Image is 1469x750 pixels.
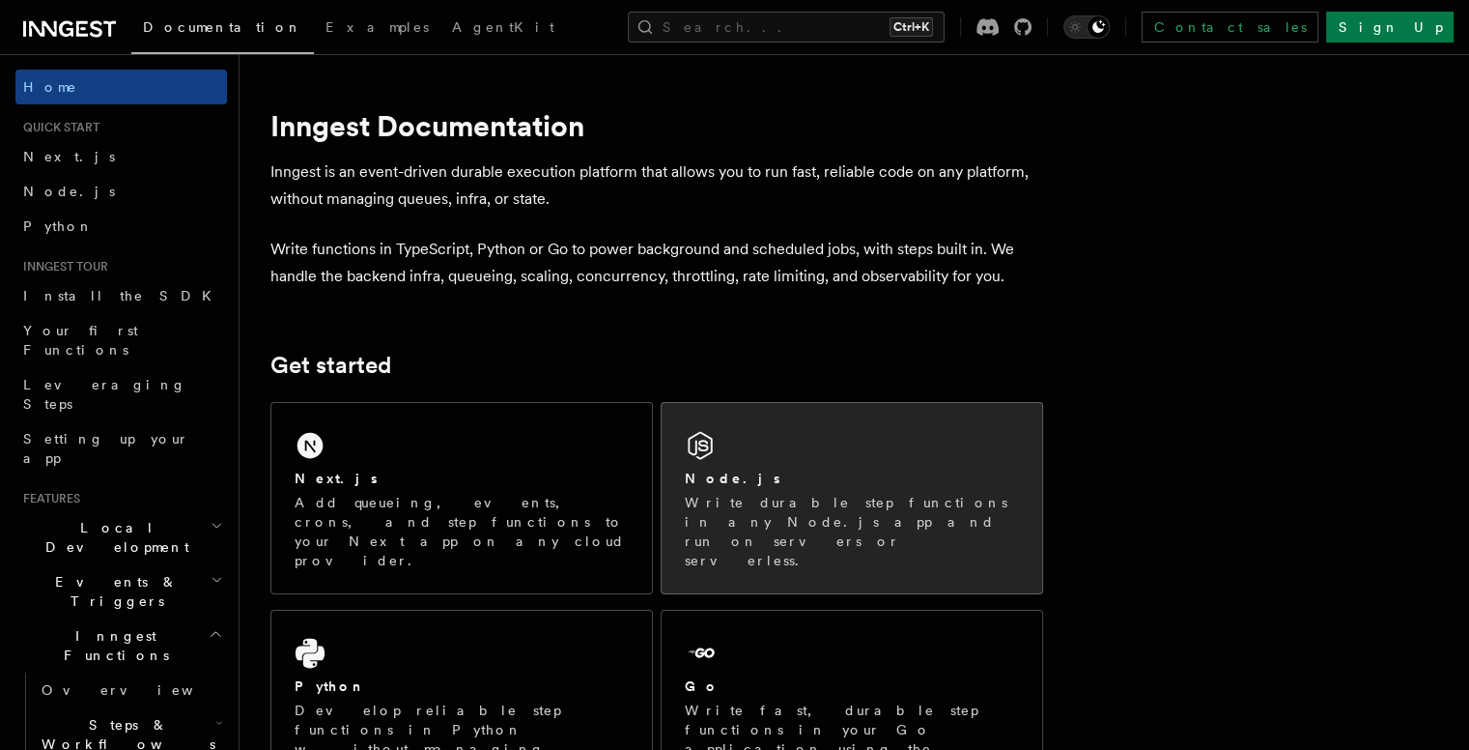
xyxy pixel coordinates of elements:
a: Python [15,209,227,244]
span: Examples [325,19,429,35]
button: Toggle dark mode [1063,15,1110,39]
a: Node.jsWrite durable step functions in any Node.js app and run on servers or serverless. [661,402,1043,594]
button: Search...Ctrl+K [628,12,945,43]
p: Write durable step functions in any Node.js app and run on servers or serverless. [685,493,1019,570]
a: Sign Up [1326,12,1454,43]
span: Local Development [15,518,211,557]
a: Next.jsAdd queueing, events, crons, and step functions to your Next app on any cloud provider. [270,402,653,594]
a: Contact sales [1142,12,1318,43]
a: Documentation [131,6,314,54]
a: Overview [34,673,227,707]
h2: Next.js [295,469,378,488]
span: Node.js [23,184,115,199]
span: Overview [42,682,240,698]
span: Quick start [15,120,99,135]
span: Python [23,218,94,234]
p: Write functions in TypeScript, Python or Go to power background and scheduled jobs, with steps bu... [270,236,1043,290]
span: Documentation [143,19,302,35]
a: Leveraging Steps [15,367,227,421]
h2: Go [685,677,720,696]
span: Leveraging Steps [23,377,186,412]
span: AgentKit [452,19,554,35]
p: Add queueing, events, crons, and step functions to your Next app on any cloud provider. [295,493,629,570]
span: Features [15,491,80,506]
button: Inngest Functions [15,619,227,673]
span: Inngest tour [15,259,108,274]
p: Inngest is an event-driven durable execution platform that allows you to run fast, reliable code ... [270,159,1043,213]
a: Install the SDK [15,278,227,313]
button: Local Development [15,510,227,564]
span: Inngest Functions [15,626,209,665]
span: Home [23,77,77,97]
a: Setting up your app [15,421,227,476]
span: Next.js [23,149,115,164]
span: Setting up your app [23,431,189,466]
a: Get started [270,352,391,379]
h1: Inngest Documentation [270,108,1043,143]
a: Examples [314,6,440,52]
span: Events & Triggers [15,572,211,611]
a: AgentKit [440,6,566,52]
button: Events & Triggers [15,564,227,619]
h2: Python [295,677,366,696]
kbd: Ctrl+K [890,17,933,37]
a: Node.js [15,174,227,209]
h2: Node.js [685,469,780,488]
a: Home [15,70,227,104]
span: Your first Functions [23,323,138,358]
a: Next.js [15,139,227,174]
span: Install the SDK [23,288,223,303]
a: Your first Functions [15,313,227,367]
